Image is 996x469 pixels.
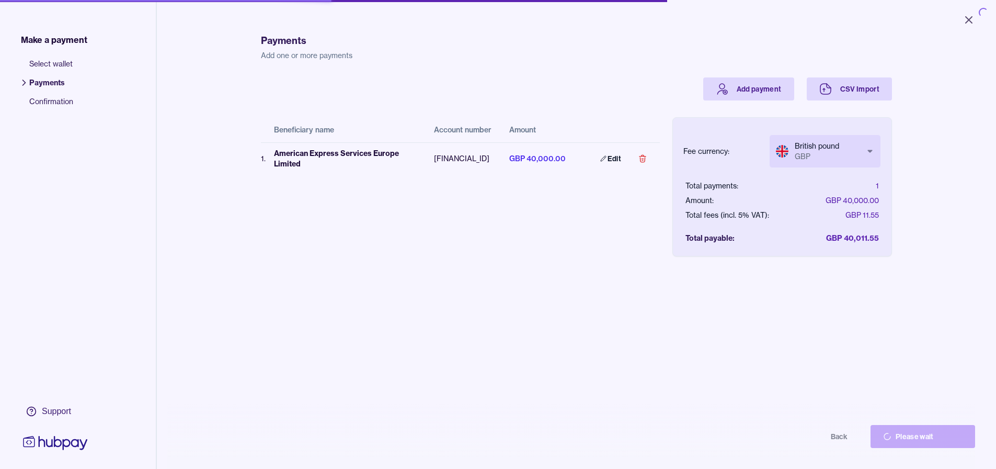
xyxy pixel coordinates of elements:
span: Payments [29,77,73,96]
div: GBP 11.55 [845,210,879,220]
p: Add one or more payments [261,50,892,61]
td: GBP 40,000.00 [501,142,579,174]
div: Total fees (incl. 5% VAT): [685,210,769,220]
h1: Payments [261,33,892,48]
td: 1 . [261,142,266,174]
div: Total payments: [685,181,738,191]
div: 1 [876,181,879,191]
a: Add payment [703,77,794,100]
a: Support [21,400,90,422]
div: Support [42,406,71,417]
td: [FINANCIAL_ID] [426,142,501,174]
td: American Express Services Europe Limited [266,142,426,174]
a: CSV Import [807,77,892,100]
button: Close [950,8,988,31]
th: Account number [426,117,501,142]
div: Fee currency: [683,146,729,157]
th: Beneficiary name [266,117,426,142]
a: Edit [588,147,634,170]
span: Make a payment [21,33,87,46]
div: Amount: [685,195,714,206]
span: Select wallet [29,59,73,77]
div: Total payable: [685,233,735,243]
span: Confirmation [29,96,73,115]
div: GBP 40,000.00 [826,195,879,206]
th: Amount [501,117,579,142]
div: GBP 40,011.55 [826,233,879,243]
